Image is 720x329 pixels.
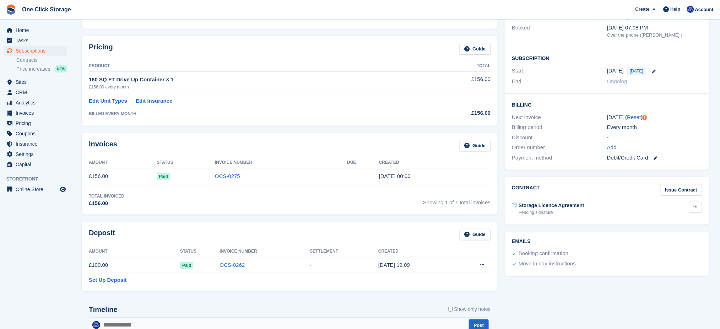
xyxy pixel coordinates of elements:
span: Pricing [16,118,58,128]
a: One Click Storage [19,4,74,15]
a: menu [4,46,67,56]
th: Created [379,157,491,168]
div: NEW [55,65,67,72]
div: Booking confirmation [519,249,568,258]
div: Discount [512,134,607,142]
span: [DATE] [627,67,646,75]
div: £156.00 [416,109,491,117]
a: OCS-0262 [220,262,245,268]
span: Capital [16,160,58,169]
img: Thomas [92,321,100,329]
div: 160 SQ FT Drive Up Container × 1 [89,76,416,84]
label: Show only notes [448,306,491,313]
img: Thomas [687,6,694,13]
th: Amount [89,246,180,257]
a: menu [4,108,67,118]
a: menu [4,184,67,194]
th: Settlement [310,246,378,257]
th: Invoice Number [215,157,347,168]
div: Debit/Credit Card [607,154,702,162]
span: Settings [16,149,58,159]
a: Set Up Deposit [89,276,127,284]
div: BILLED EVERY MONTH [89,110,416,117]
a: Guide [460,229,491,241]
a: Edit Insurance [136,97,172,105]
h2: Emails [512,239,702,244]
span: Price increases [16,66,50,72]
th: Status [157,157,215,168]
td: - [310,257,378,273]
div: End [512,77,607,86]
th: Invoice Number [220,246,310,257]
a: menu [4,160,67,169]
span: Paid [180,262,193,269]
div: [DATE] 07:08 PM [607,24,702,32]
div: £156.00 every month [89,84,416,90]
a: menu [4,36,67,45]
time: 2025-08-10 23:00:42 UTC [379,173,411,179]
span: Analytics [16,98,58,108]
time: 2025-08-05 18:09:35 UTC [378,262,410,268]
h2: Contract [512,184,540,196]
input: Show only notes [448,306,453,313]
span: Showing 1 of 1 total invoices [423,193,491,207]
span: Home [16,25,58,35]
a: Guide [460,140,491,152]
span: Ongoing [607,78,627,84]
th: Amount [89,157,157,168]
div: £156.00 [89,199,124,207]
a: Price increases NEW [16,65,67,73]
a: menu [4,139,67,149]
div: Billing period [512,123,607,131]
a: menu [4,87,67,97]
h2: Invoices [89,140,117,152]
div: Move in day instructions [519,260,576,268]
a: Reset [627,114,641,120]
span: Create [635,6,650,13]
a: menu [4,118,67,128]
div: Over the phone ([PERSON_NAME] ) [607,32,702,39]
span: Storefront [6,176,71,183]
div: - [607,134,702,142]
div: Order number [512,144,607,152]
th: Created [378,246,454,257]
div: [DATE] ( ) [607,113,702,122]
span: Tasks [16,36,58,45]
th: Due [347,157,379,168]
th: Total [416,60,491,72]
a: Edit Unit Types [89,97,127,105]
span: Help [671,6,681,13]
span: Account [695,6,714,13]
a: menu [4,77,67,87]
div: Total Invoiced [89,193,124,199]
span: Subscriptions [16,46,58,56]
div: Payment method [512,154,607,162]
div: Storage Licence Agreement [519,202,584,209]
a: Preview store [59,185,67,194]
a: Contracts [16,57,67,64]
span: Sites [16,77,58,87]
a: menu [4,129,67,139]
span: Coupons [16,129,58,139]
a: menu [4,25,67,35]
a: menu [4,149,67,159]
a: Guide [460,43,491,55]
h2: Timeline [89,306,118,314]
img: stora-icon-8386f47178a22dfd0bd8f6a31ec36ba5ce8667c1dd55bd0f319d3a0aa187defe.svg [6,4,16,15]
div: Every month [607,123,702,131]
th: Product [89,60,416,72]
div: Booked [512,24,607,39]
span: Insurance [16,139,58,149]
td: £156.00 [416,71,491,94]
td: £156.00 [89,168,157,184]
a: menu [4,98,67,108]
div: Next invoice [512,113,607,122]
td: £100.00 [89,257,180,273]
th: Status [180,246,220,257]
div: Start [512,67,607,75]
h2: Pricing [89,43,113,55]
a: Issue Contract [660,184,702,196]
h2: Subscription [512,54,702,61]
h2: Billing [512,101,702,108]
span: Online Store [16,184,58,194]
